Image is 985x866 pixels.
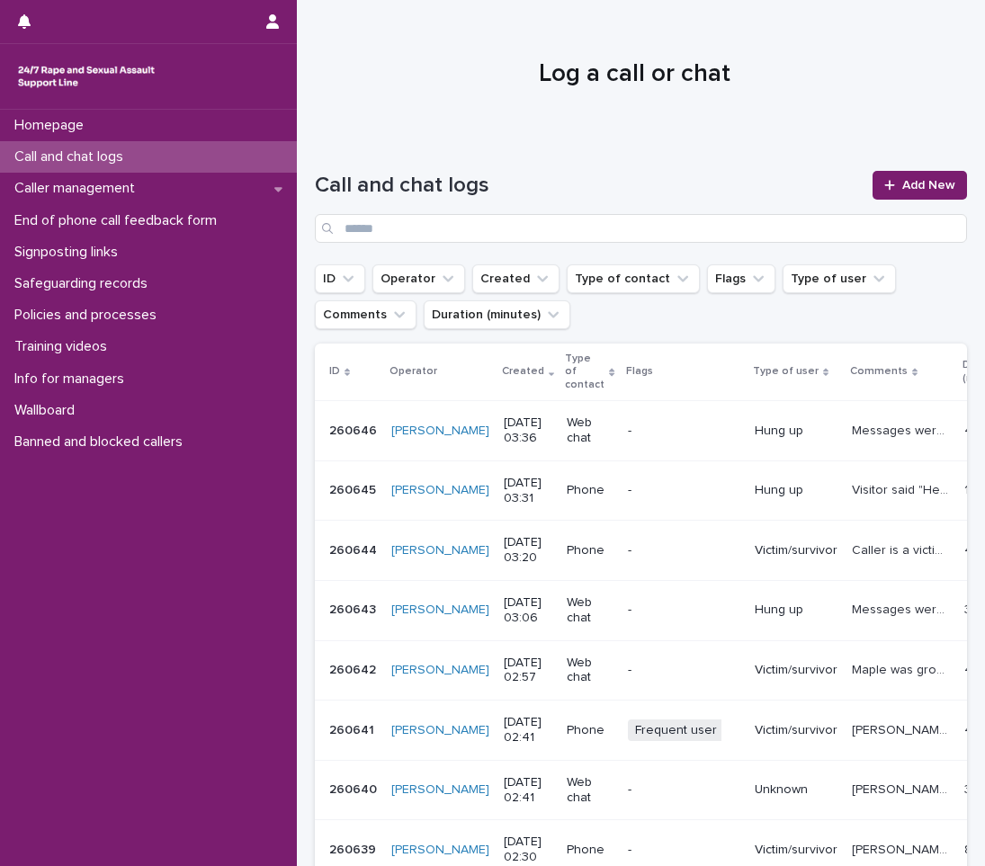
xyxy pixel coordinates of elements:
[504,476,552,506] p: [DATE] 03:31
[504,415,552,446] p: [DATE] 03:36
[628,719,724,742] span: Frequent user
[755,782,837,798] p: Unknown
[755,723,837,738] p: Victim/survivor
[852,599,954,618] p: Messages were pending before chat disconnected
[7,244,132,261] p: Signposting links
[329,659,380,678] p: 260642
[964,479,972,498] p: 1
[329,719,378,738] p: 260641
[755,543,837,558] p: Victim/survivor
[567,843,613,858] p: Phone
[707,264,775,293] button: Flags
[390,362,437,381] p: Operator
[7,338,121,355] p: Training videos
[7,433,197,451] p: Banned and blocked callers
[567,415,613,446] p: Web chat
[964,779,983,798] p: 39
[628,424,740,439] p: -
[504,775,552,806] p: [DATE] 02:41
[315,300,416,329] button: Comments
[755,424,837,439] p: Hung up
[964,599,975,618] p: 3
[628,543,740,558] p: -
[7,148,138,165] p: Call and chat logs
[628,843,740,858] p: -
[850,362,908,381] p: Comments
[391,603,489,618] a: [PERSON_NAME]
[852,659,954,678] p: Maple was groomed online as a teenager. Maple is starting university soon and is feeling anxious ...
[504,595,552,626] p: [DATE] 03:06
[504,656,552,686] p: [DATE] 02:57
[567,543,613,558] p: Phone
[391,663,489,678] a: [PERSON_NAME]
[873,171,967,200] a: Add New
[567,723,613,738] p: Phone
[391,543,489,558] a: [PERSON_NAME]
[628,663,740,678] p: -
[7,212,231,229] p: End of phone call feedback form
[755,843,837,858] p: Victim/survivor
[567,656,613,686] p: Web chat
[315,173,862,199] h1: Call and chat logs
[565,349,604,395] p: Type of contact
[504,535,552,566] p: [DATE] 03:20
[567,595,613,626] p: Web chat
[391,483,489,498] a: [PERSON_NAME]
[391,424,489,439] a: [PERSON_NAME]
[753,362,819,381] p: Type of user
[329,479,380,498] p: 260645
[391,843,489,858] a: [PERSON_NAME]
[315,264,365,293] button: ID
[783,264,896,293] button: Type of user
[567,483,613,498] p: Phone
[329,839,380,858] p: 260639
[391,723,489,738] a: [PERSON_NAME]
[964,659,983,678] p: 45
[329,540,381,558] p: 260644
[372,264,465,293] button: Operator
[329,362,340,381] p: ID
[852,839,954,858] p: Laura experienced SA.
[7,402,89,419] p: Wallboard
[7,275,162,292] p: Safeguarding records
[964,540,981,558] p: 41
[504,715,552,745] p: [DATE] 02:41
[852,540,954,558] p: Caller is a victim of rape. She spoke about having trauma memories. Declined to fill the end feed...
[628,603,740,618] p: -
[7,307,171,324] p: Policies and processes
[329,420,381,439] p: 260646
[315,214,967,243] input: Search
[626,362,653,381] p: Flags
[329,599,380,618] p: 260643
[755,663,837,678] p: Victim/survivor
[628,782,740,798] p: -
[964,719,983,738] p: 47
[7,180,149,197] p: Caller management
[755,603,837,618] p: Hung up
[755,483,837,498] p: Hung up
[329,779,381,798] p: 260640
[628,483,740,498] p: -
[502,362,544,381] p: Created
[902,179,955,192] span: Add New
[964,839,975,858] p: 8
[964,420,976,439] p: 4
[567,264,700,293] button: Type of contact
[852,479,954,498] p: Visitor said "Hello" before then hanging up
[7,371,139,388] p: Info for managers
[391,782,489,798] a: [PERSON_NAME]
[472,264,560,293] button: Created
[567,775,613,806] p: Web chat
[852,779,954,798] p: Rory shared that their girlfriend assaulted them multiple times and when they tried telling their...
[14,58,158,94] img: rhQMoQhaT3yELyF149Cw
[7,117,98,134] p: Homepage
[424,300,570,329] button: Duration (minutes)
[315,59,954,90] h1: Log a call or chat
[504,835,552,865] p: [DATE] 02:30
[852,420,954,439] p: Messages were pending before chat disconnected
[852,719,954,738] p: Margret explored thoughts and feelings surrounding her experience of SV and the physical affects ...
